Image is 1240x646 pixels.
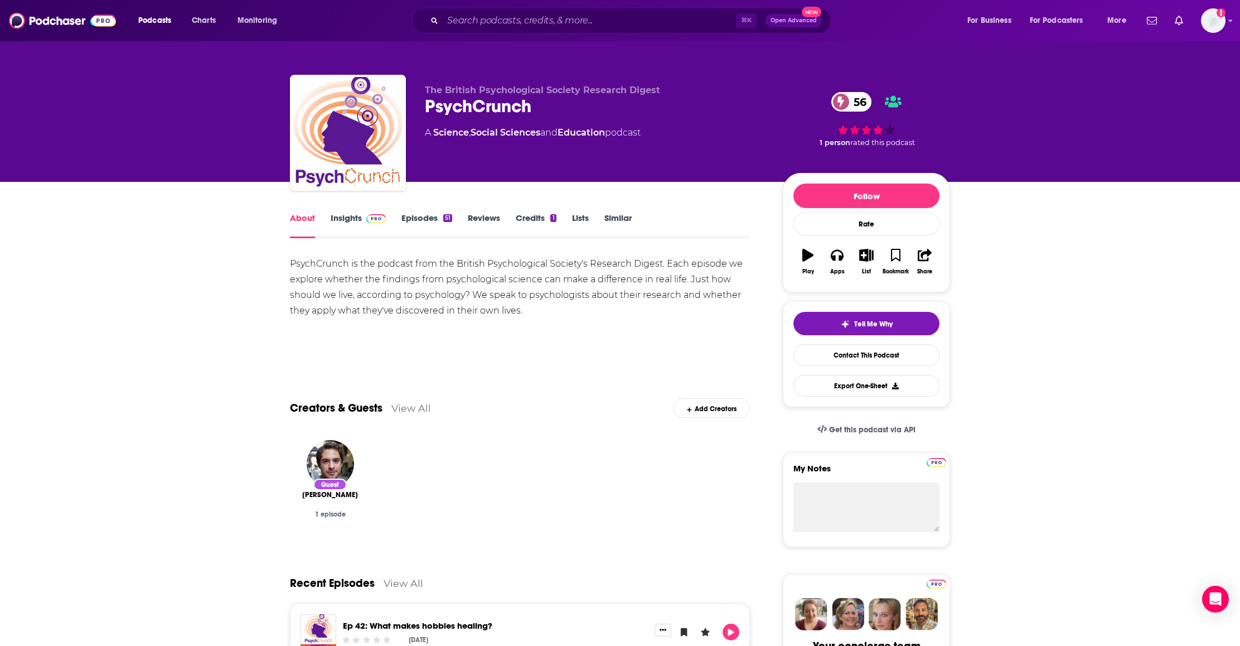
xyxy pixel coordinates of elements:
img: tell me why sparkle [841,320,850,329]
img: Jon Profile [905,598,938,630]
svg: Add a profile image [1217,8,1226,17]
a: Ep 42: What makes hobbies healing? [343,620,492,631]
img: Barbara Profile [832,598,864,630]
img: Sydney Profile [795,598,827,630]
button: Apps [822,242,851,282]
div: [DATE] [409,636,428,644]
img: Brian Earp [307,440,354,488]
button: open menu [230,12,292,30]
span: ⌘ K [736,13,757,28]
a: Recent Episodes [290,576,375,590]
button: Open AdvancedNew [766,14,822,27]
span: More [1107,13,1126,28]
button: List [852,242,881,282]
a: Brian Earp [302,490,358,499]
a: Lists [572,213,589,238]
div: Guest [313,479,347,490]
div: Share [917,268,932,275]
a: Get this podcast via API [808,416,924,443]
button: open menu [1023,12,1099,30]
a: Charts [185,12,222,30]
span: Logged in as SchulmanPR [1201,8,1226,33]
div: 1 [550,214,556,222]
img: Podchaser Pro [927,458,946,467]
button: Play [723,624,739,640]
a: About [290,213,315,238]
button: open menu [130,12,186,30]
span: rated this podcast [850,138,915,147]
div: Bookmark [883,268,909,275]
span: For Business [967,13,1011,28]
button: tell me why sparkleTell Me Why [793,312,939,335]
a: Show notifications dropdown [1170,11,1188,30]
button: open menu [960,12,1025,30]
div: A podcast [425,126,641,139]
button: Play [793,242,822,282]
a: Reviews [468,213,500,238]
span: , [469,127,471,138]
span: Open Advanced [771,18,817,23]
div: Play [802,268,814,275]
div: 1 episode [299,510,361,518]
div: Community Rating: 0 out of 5 [341,636,392,644]
a: Science [433,127,469,138]
button: Export One-Sheet [793,375,939,397]
button: Follow [793,184,939,208]
div: Add Creators [674,398,750,418]
span: For Podcasters [1030,13,1083,28]
a: View All [391,402,431,414]
span: Podcasts [138,13,171,28]
div: List [862,268,871,275]
button: Leave a Rating [697,624,714,640]
a: 56 [831,92,872,112]
a: Education [558,127,605,138]
span: 56 [842,92,872,112]
button: open menu [1099,12,1140,30]
a: View All [384,577,423,589]
a: Creators & Guests [290,401,382,415]
a: Social Sciences [471,127,540,138]
a: InsightsPodchaser Pro [331,213,386,238]
a: Episodes51 [401,213,452,238]
input: Search podcasts, credits, & more... [443,12,736,30]
span: and [540,127,558,138]
span: 1 person [820,138,850,147]
img: Podchaser - Follow, Share and Rate Podcasts [9,10,116,31]
div: 51 [443,214,452,222]
a: Pro website [927,578,946,589]
span: [PERSON_NAME] [302,490,358,499]
label: My Notes [793,463,939,483]
button: Show profile menu [1201,8,1226,33]
img: Podchaser Pro [927,580,946,589]
span: The British Psychological Society Research Digest [425,85,660,95]
img: Jules Profile [869,598,901,630]
button: Show More Button [655,624,671,636]
a: Show notifications dropdown [1142,11,1161,30]
span: Get this podcast via API [829,425,916,435]
span: Monitoring [238,13,277,28]
a: Contact This Podcast [793,344,939,366]
button: Share [910,242,939,282]
a: Pro website [927,456,946,467]
img: Podchaser Pro [366,214,386,223]
span: New [802,7,822,17]
button: Bookmark Episode [676,624,692,640]
div: Search podcasts, credits, & more... [423,8,842,33]
div: 56 1 personrated this podcast [783,85,950,154]
div: Rate [793,213,939,235]
span: Tell Me Why [854,320,893,329]
img: PsychCrunch [292,77,404,189]
a: Similar [604,213,632,238]
div: Apps [830,268,845,275]
div: PsychCrunch is the podcast from the British Psychological Society's Research Digest. Each episode... [290,256,750,319]
a: Credits1 [516,213,556,238]
div: Open Intercom Messenger [1202,586,1229,613]
span: Charts [192,13,216,28]
img: User Profile [1201,8,1226,33]
button: Bookmark [881,242,910,282]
